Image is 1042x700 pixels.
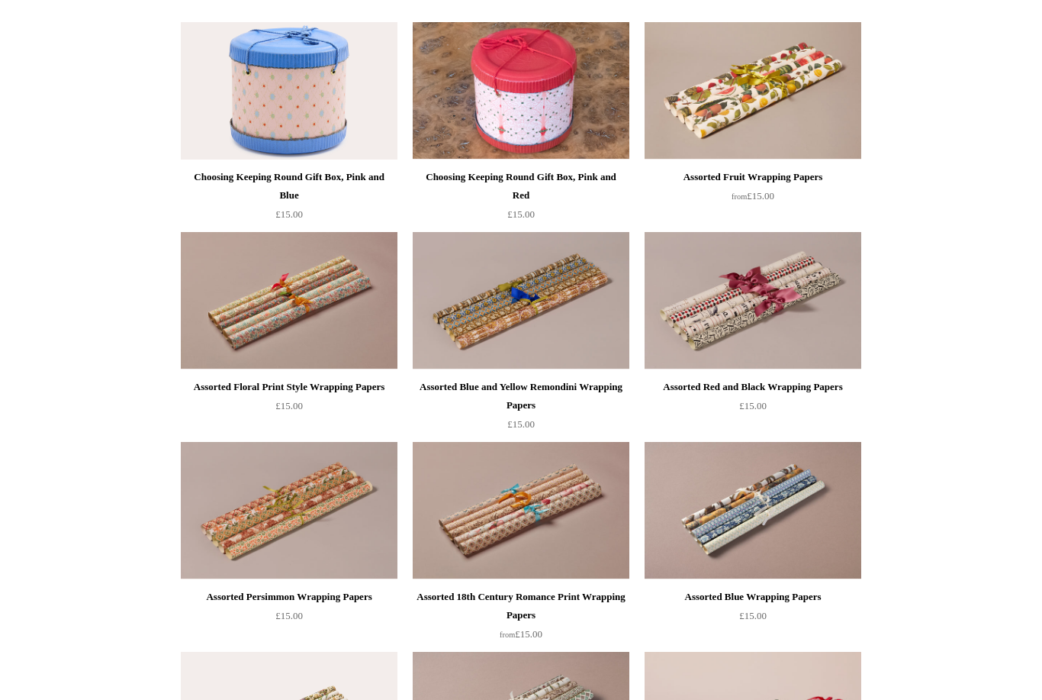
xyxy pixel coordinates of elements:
[185,168,394,205] div: Choosing Keeping Round Gift Box, Pink and Blue
[645,232,861,369] img: Assorted Red and Black Wrapping Papers
[413,378,629,440] a: Assorted Blue and Yellow Remondini Wrapping Papers £15.00
[645,442,861,579] img: Assorted Blue Wrapping Papers
[413,588,629,650] a: Assorted 18th Century Romance Print Wrapping Papers from£15.00
[732,192,747,201] span: from
[275,400,303,411] span: £15.00
[645,378,861,440] a: Assorted Red and Black Wrapping Papers £15.00
[181,232,397,369] a: Assorted Floral Print Style Wrapping Papers Assorted Floral Print Style Wrapping Papers
[648,168,857,186] div: Assorted Fruit Wrapping Papers
[645,588,861,650] a: Assorted Blue Wrapping Papers £15.00
[507,208,535,220] span: £15.00
[739,400,767,411] span: £15.00
[416,378,626,415] div: Assorted Blue and Yellow Remondini Wrapping Papers
[413,22,629,160] a: Choosing Keeping Round Gift Box, Pink and Red Choosing Keeping Round Gift Box, Pink and Red
[416,588,626,624] div: Assorted 18th Century Romance Print Wrapping Papers
[181,22,397,160] img: Choosing Keeping Round Gift Box, Pink and Blue
[500,628,542,640] span: £15.00
[645,232,861,369] a: Assorted Red and Black Wrapping Papers Assorted Red and Black Wrapping Papers
[181,168,397,231] a: Choosing Keeping Round Gift Box, Pink and Blue £15.00
[275,610,303,621] span: £15.00
[645,168,861,231] a: Assorted Fruit Wrapping Papers from£15.00
[507,418,535,430] span: £15.00
[181,442,397,579] img: Assorted Persimmon Wrapping Papers
[185,378,394,396] div: Assorted Floral Print Style Wrapping Papers
[645,22,861,160] a: Assorted Fruit Wrapping Papers Assorted Fruit Wrapping Papers
[185,588,394,606] div: Assorted Persimmon Wrapping Papers
[413,22,629,160] img: Choosing Keeping Round Gift Box, Pink and Red
[181,232,397,369] img: Assorted Floral Print Style Wrapping Papers
[413,232,629,369] a: Assorted Blue and Yellow Remondini Wrapping Papers Assorted Blue and Yellow Remondini Wrapping Pa...
[413,168,629,231] a: Choosing Keeping Round Gift Box, Pink and Red £15.00
[181,22,397,160] a: Choosing Keeping Round Gift Box, Pink and Blue Choosing Keeping Round Gift Box, Pink and Blue
[181,588,397,650] a: Assorted Persimmon Wrapping Papers £15.00
[181,378,397,440] a: Assorted Floral Print Style Wrapping Papers £15.00
[500,631,515,639] span: from
[739,610,767,621] span: £15.00
[413,442,629,579] a: Assorted 18th Century Romance Print Wrapping Papers Assorted 18th Century Romance Print Wrapping ...
[275,208,303,220] span: £15.00
[732,190,774,202] span: £15.00
[413,232,629,369] img: Assorted Blue and Yellow Remondini Wrapping Papers
[645,22,861,160] img: Assorted Fruit Wrapping Papers
[648,378,857,396] div: Assorted Red and Black Wrapping Papers
[648,588,857,606] div: Assorted Blue Wrapping Papers
[645,442,861,579] a: Assorted Blue Wrapping Papers Assorted Blue Wrapping Papers
[416,168,626,205] div: Choosing Keeping Round Gift Box, Pink and Red
[181,442,397,579] a: Assorted Persimmon Wrapping Papers Assorted Persimmon Wrapping Papers
[413,442,629,579] img: Assorted 18th Century Romance Print Wrapping Papers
